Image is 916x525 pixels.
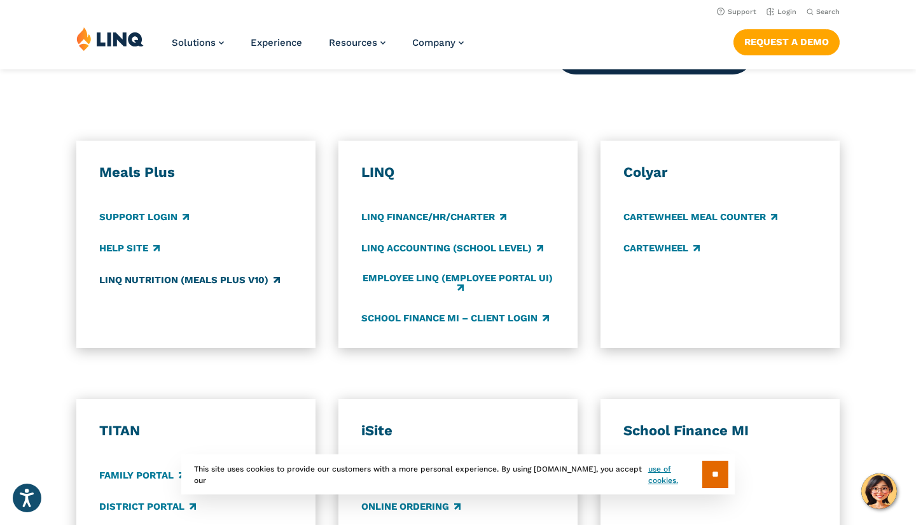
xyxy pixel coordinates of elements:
[733,29,840,55] a: Request a Demo
[361,164,555,181] h3: LINQ
[329,37,377,48] span: Resources
[767,8,796,16] a: Login
[181,454,735,494] div: This site uses cookies to provide our customers with a more personal experience. By using [DOMAIN...
[807,7,840,17] button: Open Search Bar
[623,422,817,440] h3: School Finance MI
[412,37,464,48] a: Company
[648,463,702,486] a: use of cookies.
[733,27,840,55] nav: Button Navigation
[99,242,160,256] a: Help Site
[361,311,549,325] a: School Finance MI – Client Login
[99,273,280,287] a: LINQ Nutrition (Meals Plus v10)
[172,27,464,69] nav: Primary Navigation
[623,242,700,256] a: CARTEWHEEL
[717,8,756,16] a: Support
[361,273,555,294] a: Employee LINQ (Employee Portal UI)
[861,473,897,509] button: Hello, have a question? Let’s chat.
[99,422,293,440] h3: TITAN
[251,37,302,48] a: Experience
[623,164,817,181] h3: Colyar
[99,164,293,181] h3: Meals Plus
[76,27,144,51] img: LINQ | K‑12 Software
[172,37,216,48] span: Solutions
[361,422,555,440] h3: iSite
[99,211,189,225] a: Support Login
[172,37,224,48] a: Solutions
[361,242,543,256] a: LINQ Accounting (school level)
[412,37,455,48] span: Company
[361,211,506,225] a: LINQ Finance/HR/Charter
[99,468,185,482] a: Family Portal
[623,211,777,225] a: CARTEWHEEL Meal Counter
[816,8,840,16] span: Search
[329,37,385,48] a: Resources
